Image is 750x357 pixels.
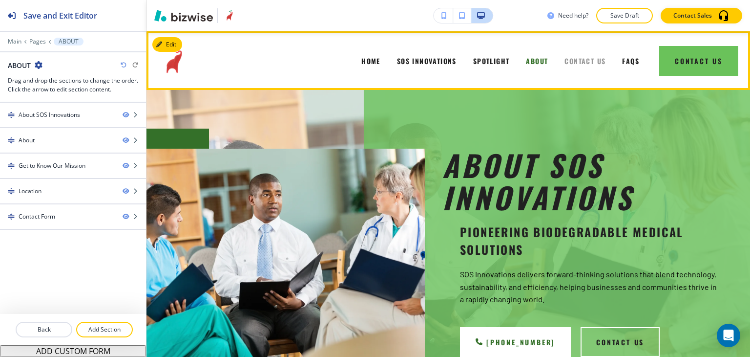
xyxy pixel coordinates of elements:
[54,38,83,45] button: ABOUT
[17,325,71,334] p: Back
[8,112,15,118] img: Drag
[659,46,738,76] button: Contact Us
[8,76,138,94] h3: Drag and drop the sections to change the order. Click the arrow to edit section content.
[397,56,457,66] span: SOS INNOVATIONS
[59,38,79,45] p: ABOUT
[8,60,31,70] h2: ABOUT
[16,322,72,337] button: Back
[19,111,80,119] div: About SOS Innovations
[146,149,425,357] img: 9daf4cfe3ce194cebc206c27b4c24467.webp
[661,8,742,23] button: Contact Sales
[717,324,740,347] div: Open Intercom Messenger
[29,38,46,45] button: Pages
[609,11,640,20] p: Save Draft
[19,187,42,196] div: Location
[8,188,15,195] img: Drag
[526,56,548,66] span: ABOUT
[8,38,21,45] button: Main
[596,8,653,23] button: Save Draft
[558,11,588,20] h3: Need help?
[23,10,97,22] h2: Save and Exit Editor
[19,161,85,170] div: Get to Know Our Mission
[77,325,132,334] p: Add Section
[460,223,721,258] h5: Pioneering Biodegradable Medical Solutions
[564,56,605,66] span: CONTACT US
[460,269,718,304] span: SOS Innovations delivers forward-thinking solutions that blend technology, sustainability, and ef...
[19,212,55,221] div: Contact Form
[152,37,182,52] button: Edit
[622,56,639,66] span: FAQS
[19,136,35,145] div: About
[154,10,213,22] img: Bizwise Logo
[8,213,15,220] img: Drag
[442,143,634,219] em: About SOS Innovations
[460,327,571,357] a: [PHONE_NUMBER]
[222,8,237,23] img: Your Logo
[473,56,510,66] span: SPOTLIGHT
[581,327,660,357] button: CONTACT US
[76,322,133,337] button: Add Section
[8,162,15,169] img: Drag
[673,11,712,20] p: Contact Sales
[8,137,15,144] img: Drag
[361,56,380,66] span: HOME
[153,40,194,81] img: PPE Plant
